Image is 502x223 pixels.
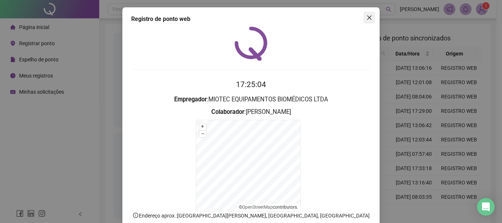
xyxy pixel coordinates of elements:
[174,96,207,103] strong: Empregador
[239,205,298,210] li: © contributors.
[131,15,371,24] div: Registro de ponto web
[363,12,375,24] button: Close
[477,198,495,216] div: Open Intercom Messenger
[199,123,206,130] button: +
[234,26,268,61] img: QRPoint
[199,130,206,137] button: –
[242,205,273,210] a: OpenStreetMap
[366,15,372,21] span: close
[211,108,244,115] strong: Colaborador
[131,212,371,220] p: Endereço aprox. : [GEOGRAPHIC_DATA][PERSON_NAME], [GEOGRAPHIC_DATA], [GEOGRAPHIC_DATA]
[132,212,139,219] span: info-circle
[131,95,371,104] h3: : MIOTEC EQUIPAMENTOS BIOMÉDICOS LTDA
[236,80,266,89] time: 17:25:04
[131,107,371,117] h3: : [PERSON_NAME]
